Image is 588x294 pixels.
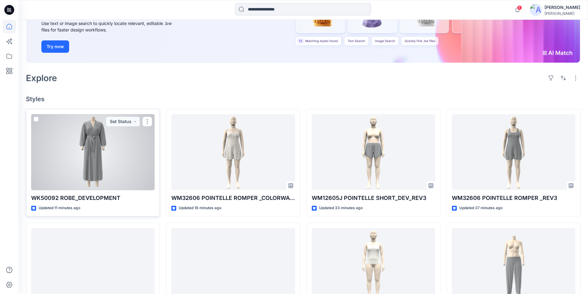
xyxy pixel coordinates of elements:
a: WM12605J POINTELLE SHORT_DEV_REV3 [312,114,435,190]
a: WM32606 POINTELLE ROMPER _COLORWAY_REV3 [171,114,295,190]
div: [PERSON_NAME] [544,11,580,16]
h2: Explore [26,73,57,83]
p: WM32606 POINTELLE ROMPER _COLORWAY_REV3 [171,194,295,202]
p: WK50092 ROBE_DEVELOPMENT [31,194,155,202]
img: avatar [530,4,542,16]
a: WM32606 POINTELLE ROMPER _REV3 [452,114,575,190]
div: [PERSON_NAME] [544,4,580,11]
p: Updated 11 minutes ago [39,205,80,211]
button: Try now [41,40,69,53]
h4: Styles [26,95,581,103]
a: WK50092 ROBE_DEVELOPMENT [31,114,155,190]
p: Updated 18 minutes ago [179,205,221,211]
p: WM12605J POINTELLE SHORT_DEV_REV3 [312,194,435,202]
p: WM32606 POINTELLE ROMPER _REV3 [452,194,575,202]
p: Updated 33 minutes ago [319,205,363,211]
div: Use text or image search to quickly locate relevant, editable .bw files for faster design workflows. [41,20,180,33]
p: Updated 37 minutes ago [459,205,503,211]
span: 5 [517,5,522,10]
